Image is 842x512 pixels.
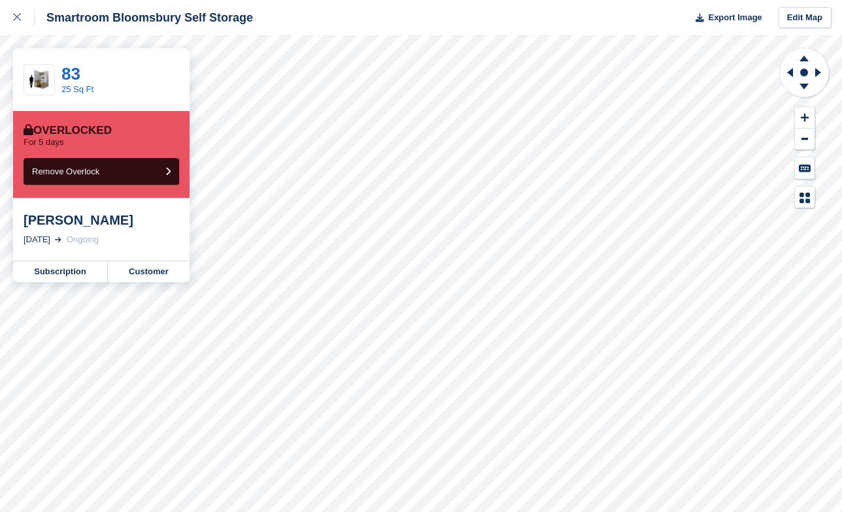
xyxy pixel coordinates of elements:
div: Overlocked [24,124,112,137]
div: [DATE] [24,233,50,246]
a: Edit Map [778,7,832,29]
a: Subscription [13,261,108,282]
img: 25-sqft-unit.jpg [24,69,54,91]
button: Zoom Out [795,129,815,150]
span: Export Image [708,11,762,24]
button: Map Legend [795,187,815,208]
a: 83 [61,64,80,84]
button: Keyboard Shortcuts [795,157,815,179]
img: arrow-right-light-icn-cde0832a797a2874e46488d9cf13f60e5c3a73dbe684e267c42b8395dfbc2abf.svg [55,237,61,242]
button: Remove Overlock [24,158,179,185]
button: Export Image [688,7,762,29]
div: Ongoing [67,233,99,246]
div: [PERSON_NAME] [24,212,179,228]
p: For 5 days [24,137,63,148]
a: 25 Sq Ft [61,84,93,94]
span: Remove Overlock [32,167,99,176]
button: Zoom In [795,107,815,129]
div: Smartroom Bloomsbury Self Storage [35,10,253,25]
a: Customer [108,261,190,282]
